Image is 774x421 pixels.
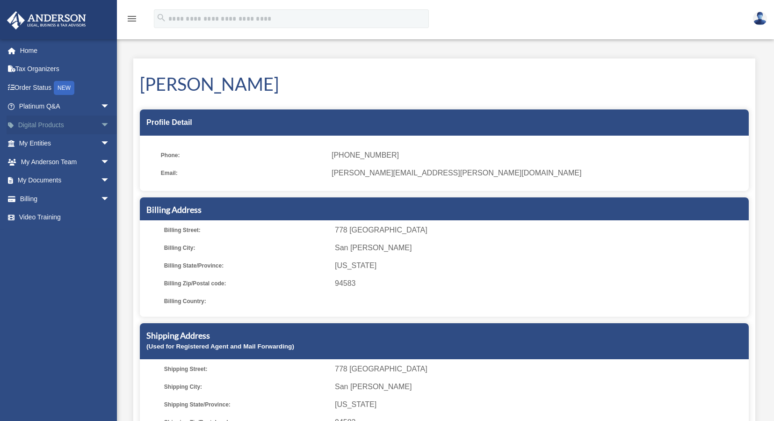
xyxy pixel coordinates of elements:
[7,41,124,60] a: Home
[7,189,124,208] a: Billingarrow_drop_down
[161,149,325,162] span: Phone:
[146,343,294,350] small: (Used for Registered Agent and Mail Forwarding)
[101,116,119,135] span: arrow_drop_down
[146,330,742,341] h5: Shipping Address
[4,11,89,29] img: Anderson Advisors Platinum Portal
[164,398,328,411] span: Shipping State/Province:
[101,189,119,209] span: arrow_drop_down
[164,224,328,237] span: Billing Street:
[164,380,328,393] span: Shipping City:
[753,12,767,25] img: User Pic
[335,398,745,411] span: [US_STATE]
[164,363,328,376] span: Shipping Street:
[164,295,328,308] span: Billing Country:
[335,363,745,376] span: 778 [GEOGRAPHIC_DATA]
[54,81,74,95] div: NEW
[140,109,749,136] div: Profile Detail
[332,149,742,162] span: [PHONE_NUMBER]
[7,134,124,153] a: My Entitiesarrow_drop_down
[101,171,119,190] span: arrow_drop_down
[7,152,124,171] a: My Anderson Teamarrow_drop_down
[7,97,124,116] a: Platinum Q&Aarrow_drop_down
[126,13,137,24] i: menu
[146,204,742,216] h5: Billing Address
[335,380,745,393] span: San [PERSON_NAME]
[140,72,749,96] h1: [PERSON_NAME]
[7,171,124,190] a: My Documentsarrow_drop_down
[164,277,328,290] span: Billing Zip/Postal code:
[161,167,325,180] span: Email:
[7,116,124,134] a: Digital Productsarrow_drop_down
[335,259,745,272] span: [US_STATE]
[101,134,119,153] span: arrow_drop_down
[126,16,137,24] a: menu
[7,208,124,227] a: Video Training
[164,241,328,254] span: Billing City:
[335,241,745,254] span: San [PERSON_NAME]
[164,259,328,272] span: Billing State/Province:
[7,60,124,79] a: Tax Organizers
[101,97,119,116] span: arrow_drop_down
[101,152,119,172] span: arrow_drop_down
[335,224,745,237] span: 778 [GEOGRAPHIC_DATA]
[7,78,124,97] a: Order StatusNEW
[332,167,742,180] span: [PERSON_NAME][EMAIL_ADDRESS][PERSON_NAME][DOMAIN_NAME]
[335,277,745,290] span: 94583
[156,13,166,23] i: search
